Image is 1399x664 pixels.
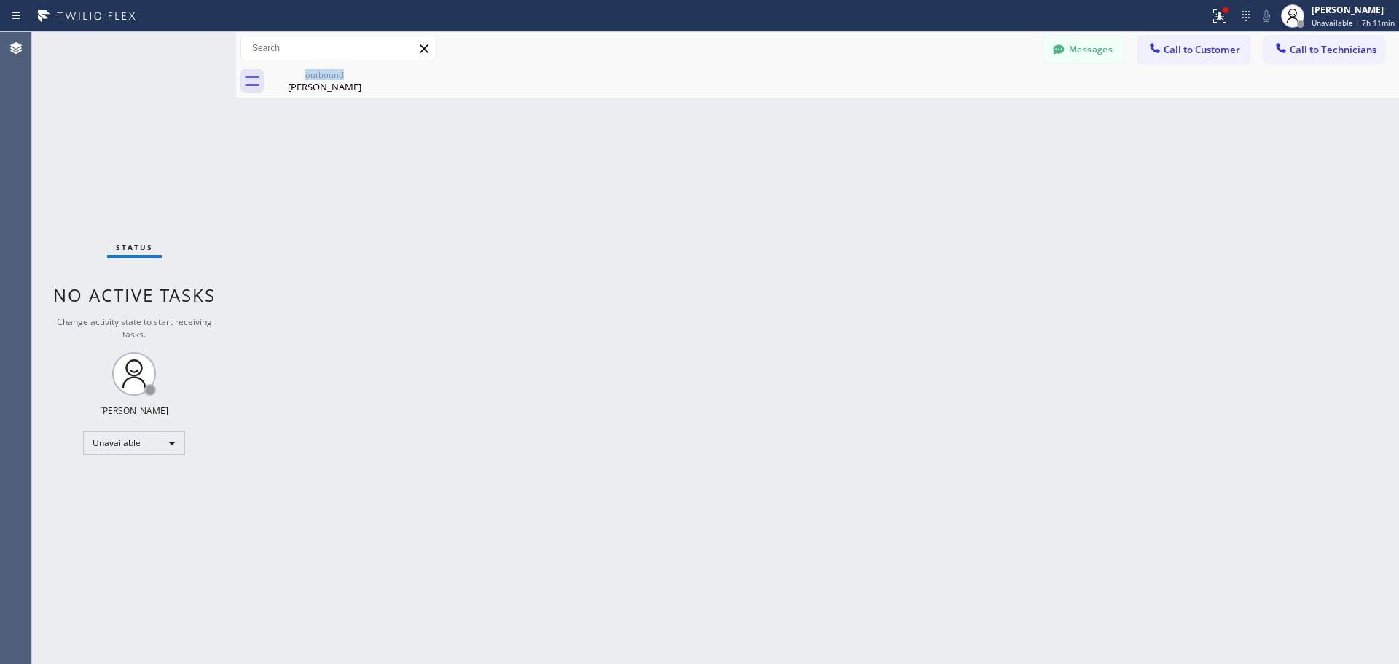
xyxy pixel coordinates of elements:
button: Call to Technicians [1264,36,1384,63]
span: No active tasks [53,283,216,307]
button: Messages [1043,36,1124,63]
button: Call to Customer [1138,36,1250,63]
span: Change activity state to start receiving tasks. [57,316,212,340]
span: Call to Technicians [1290,43,1376,56]
div: outbound [270,69,380,80]
div: Unavailable [83,431,185,455]
div: Laura Plakorus [270,65,380,98]
span: Status [116,242,153,252]
div: [PERSON_NAME] [270,80,380,93]
div: [PERSON_NAME] [1312,4,1395,16]
span: Unavailable | 7h 11min [1312,17,1395,28]
span: Call to Customer [1164,43,1240,56]
input: Search [241,36,436,60]
div: [PERSON_NAME] [100,405,168,417]
button: Mute [1256,6,1277,26]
